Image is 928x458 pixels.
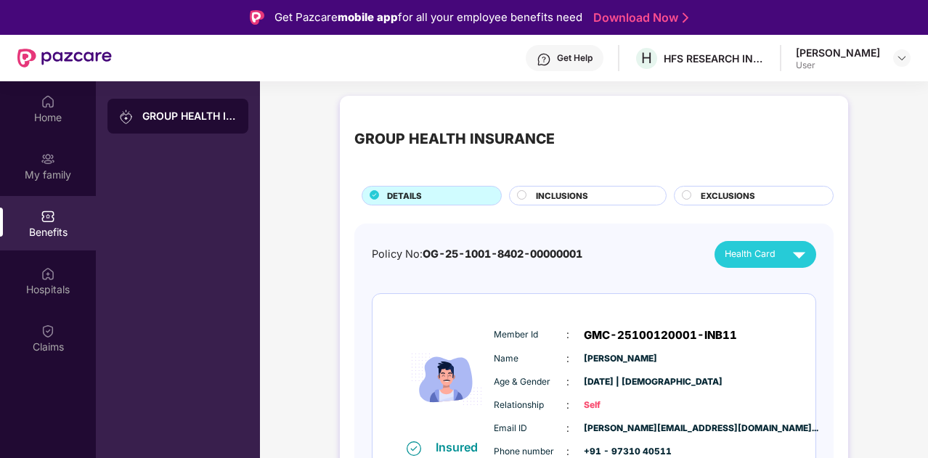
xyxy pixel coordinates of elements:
span: Member Id [494,328,566,342]
span: [PERSON_NAME] [584,352,656,366]
span: : [566,420,569,436]
span: Name [494,352,566,366]
div: HFS RESEARCH INDIA PRIVATE LIMITED [664,52,765,65]
img: icon [403,319,490,439]
img: svg+xml;base64,PHN2ZyB4bWxucz0iaHR0cDovL3d3dy53My5vcmcvMjAwMC9zdmciIHZpZXdCb3g9IjAgMCAyNCAyNCIgd2... [786,242,812,267]
span: GMC-25100120001-INB11 [584,327,737,344]
img: svg+xml;base64,PHN2ZyBpZD0iQmVuZWZpdHMiIHhtbG5zPSJodHRwOi8vd3d3LnczLm9yZy8yMDAwL3N2ZyIgd2lkdGg9Ij... [41,209,55,224]
img: Logo [250,10,264,25]
img: svg+xml;base64,PHN2ZyB3aWR0aD0iMjAiIGhlaWdodD0iMjAiIHZpZXdCb3g9IjAgMCAyMCAyMCIgZmlsbD0ibm9uZSIgeG... [119,110,134,124]
img: New Pazcare Logo [17,49,112,68]
div: [PERSON_NAME] [796,46,880,60]
img: Stroke [683,10,688,25]
a: Download Now [593,10,684,25]
div: GROUP HEALTH INSURANCE [354,128,555,150]
span: : [566,351,569,367]
span: Self [584,398,656,412]
img: svg+xml;base64,PHN2ZyBpZD0iSGVscC0zMngzMiIgeG1sbnM9Imh0dHA6Ly93d3cudzMub3JnLzIwMDAvc3ZnIiB3aWR0aD... [537,52,551,67]
span: H [641,49,652,67]
div: Get Help [557,52,593,64]
span: : [566,397,569,413]
div: Policy No: [372,246,582,263]
img: svg+xml;base64,PHN2ZyB3aWR0aD0iMjAiIGhlaWdodD0iMjAiIHZpZXdCb3g9IjAgMCAyMCAyMCIgZmlsbD0ibm9uZSIgeG... [41,152,55,166]
span: OG-25-1001-8402-00000001 [423,248,582,260]
span: INCLUSIONS [536,189,588,203]
span: Relationship [494,398,566,412]
span: [PERSON_NAME][EMAIL_ADDRESS][DOMAIN_NAME]... [584,422,656,435]
span: DETAILS [387,189,422,203]
span: Health Card [725,247,776,261]
div: Insured [436,440,487,454]
img: svg+xml;base64,PHN2ZyBpZD0iQ2xhaW0iIHhtbG5zPSJodHRwOi8vd3d3LnczLm9yZy8yMDAwL3N2ZyIgd2lkdGg9IjIwIi... [41,324,55,338]
span: EXCLUSIONS [701,189,755,203]
span: [DATE] | [DEMOGRAPHIC_DATA] [584,375,656,389]
div: Get Pazcare for all your employee benefits need [274,9,582,26]
span: Age & Gender [494,375,566,389]
strong: mobile app [338,10,398,24]
span: : [566,327,569,343]
span: Email ID [494,422,566,435]
div: GROUP HEALTH INSURANCE [142,109,237,123]
div: User [796,60,880,71]
img: svg+xml;base64,PHN2ZyBpZD0iSG9tZSIgeG1sbnM9Imh0dHA6Ly93d3cudzMub3JnLzIwMDAvc3ZnIiB3aWR0aD0iMjAiIG... [41,94,55,109]
img: svg+xml;base64,PHN2ZyBpZD0iSG9zcGl0YWxzIiB4bWxucz0iaHR0cDovL3d3dy53My5vcmcvMjAwMC9zdmciIHdpZHRoPS... [41,266,55,281]
img: svg+xml;base64,PHN2ZyBpZD0iRHJvcGRvd24tMzJ4MzIiIHhtbG5zPSJodHRwOi8vd3d3LnczLm9yZy8yMDAwL3N2ZyIgd2... [896,52,908,64]
span: : [566,374,569,390]
img: svg+xml;base64,PHN2ZyB4bWxucz0iaHR0cDovL3d3dy53My5vcmcvMjAwMC9zdmciIHdpZHRoPSIxNiIgaGVpZ2h0PSIxNi... [407,441,421,456]
button: Health Card [715,241,816,268]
